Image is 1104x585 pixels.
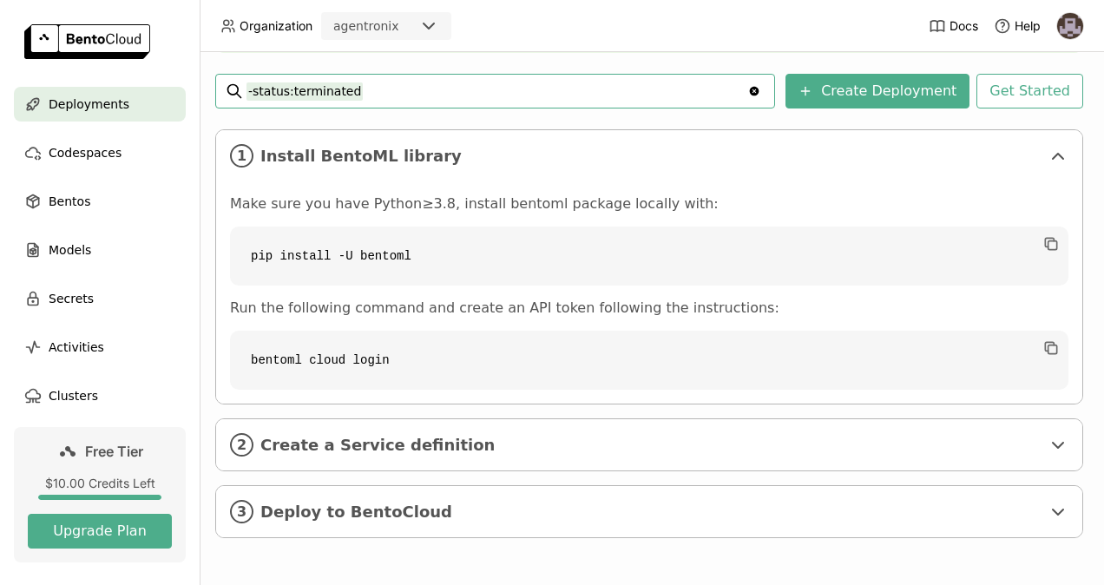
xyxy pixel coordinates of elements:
[950,18,978,34] span: Docs
[14,330,186,365] a: Activities
[230,331,1068,390] code: bentoml cloud login
[49,142,122,163] span: Codespaces
[14,184,186,219] a: Bentos
[14,281,186,316] a: Secrets
[14,87,186,122] a: Deployments
[785,74,969,108] button: Create Deployment
[216,130,1082,181] div: 1Install BentoML library
[14,135,186,170] a: Codespaces
[216,419,1082,470] div: 2Create a Service definition
[49,288,94,309] span: Secrets
[929,17,978,35] a: Docs
[230,500,253,523] i: 3
[230,433,253,457] i: 2
[49,337,104,358] span: Activities
[230,144,253,168] i: 1
[85,443,143,460] span: Free Tier
[49,191,90,212] span: Bentos
[240,18,312,34] span: Organization
[14,378,186,413] a: Clusters
[260,436,1041,455] span: Create a Service definition
[216,486,1082,537] div: 3Deploy to BentoCloud
[333,17,399,35] div: agentronix
[1015,18,1041,34] span: Help
[28,476,172,491] div: $10.00 Credits Left
[976,74,1083,108] button: Get Started
[230,195,1068,213] p: Make sure you have Python≥3.8, install bentoml package locally with:
[14,427,186,562] a: Free Tier$10.00 Credits LeftUpgrade Plan
[230,299,1068,317] p: Run the following command and create an API token following the instructions:
[49,94,129,115] span: Deployments
[24,24,150,59] img: logo
[401,18,403,36] input: Selected agentronix.
[246,77,747,105] input: Search
[28,514,172,549] button: Upgrade Plan
[260,147,1041,166] span: Install BentoML library
[230,227,1068,286] code: pip install -U bentoml
[747,84,761,98] svg: Clear value
[1057,13,1083,39] img: Aryan Bagale
[14,233,186,267] a: Models
[994,17,1041,35] div: Help
[260,503,1041,522] span: Deploy to BentoCloud
[49,240,91,260] span: Models
[49,385,98,406] span: Clusters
